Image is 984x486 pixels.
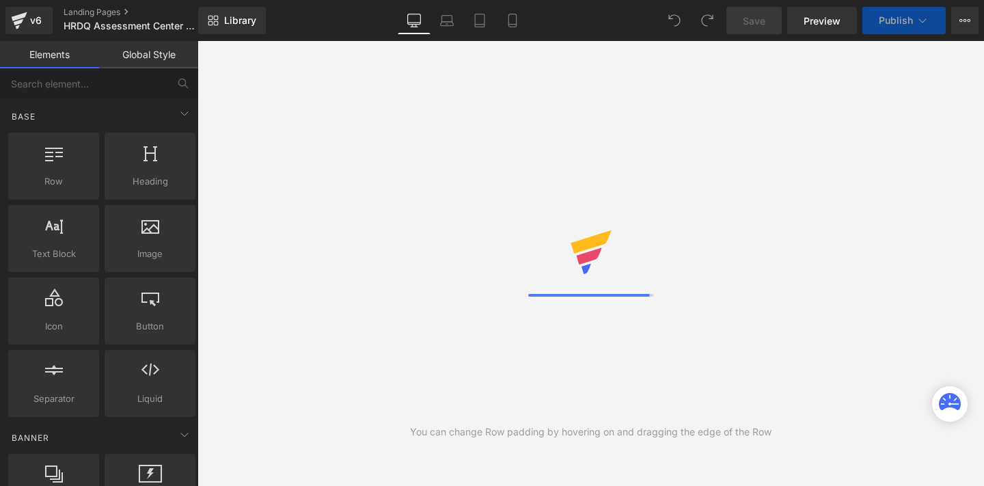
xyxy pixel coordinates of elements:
[12,319,95,334] span: Icon
[410,424,771,440] div: You can change Row padding by hovering on and dragging the edge of the Row
[430,7,463,34] a: Laptop
[99,41,198,68] a: Global Style
[109,174,191,189] span: Heading
[879,15,913,26] span: Publish
[12,392,95,406] span: Separator
[743,14,765,28] span: Save
[64,7,221,18] a: Landing Pages
[27,12,44,29] div: v6
[463,7,496,34] a: Tablet
[694,7,721,34] button: Redo
[951,7,979,34] button: More
[661,7,688,34] button: Undo
[862,7,946,34] button: Publish
[12,174,95,189] span: Row
[64,21,195,31] span: HRDQ Assessment Center for Learners
[10,431,51,444] span: Banner
[109,319,191,334] span: Button
[10,110,37,123] span: Base
[109,247,191,261] span: Image
[109,392,191,406] span: Liquid
[398,7,430,34] a: Desktop
[12,247,95,261] span: Text Block
[496,7,529,34] a: Mobile
[198,7,266,34] a: New Library
[224,14,256,27] span: Library
[804,14,840,28] span: Preview
[5,7,53,34] a: v6
[787,7,857,34] a: Preview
